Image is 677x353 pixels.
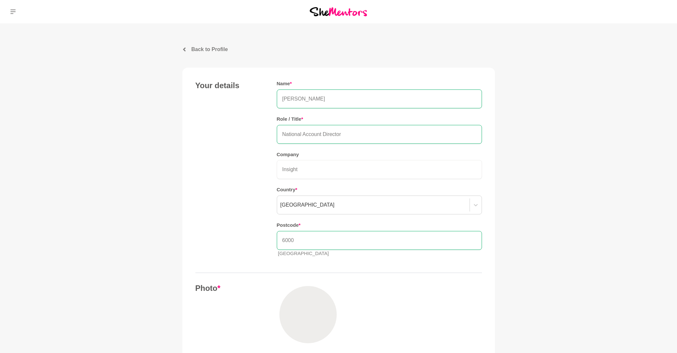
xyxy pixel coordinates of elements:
[277,125,482,144] input: Role / Title
[280,201,335,209] div: [GEOGRAPHIC_DATA]
[182,46,495,53] a: Back to Profile
[195,81,264,90] h4: Your details
[195,283,264,293] h4: Photo
[277,152,482,158] h5: Company
[277,89,482,108] input: Name
[310,7,367,16] img: She Mentors Logo
[278,250,482,257] p: [GEOGRAPHIC_DATA]
[277,116,482,122] h5: Role / Title
[277,160,482,179] input: Company
[277,81,482,87] h5: Name
[654,4,669,20] a: Julieanne Davies
[277,187,482,193] h5: Country
[277,231,482,250] input: Postcode
[191,46,228,53] p: Back to Profile
[277,222,482,228] h5: Postcode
